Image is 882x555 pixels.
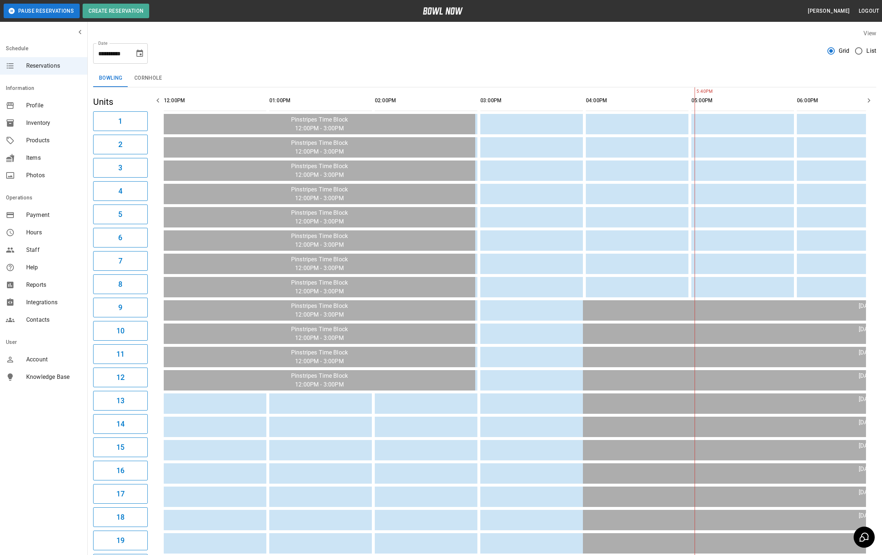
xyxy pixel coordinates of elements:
[26,263,82,272] span: Help
[118,302,122,313] h6: 9
[26,119,82,127] span: Inventory
[116,535,124,546] h6: 19
[26,246,82,254] span: Staff
[93,507,148,527] button: 18
[93,111,148,131] button: 1
[695,88,696,95] span: 5:40PM
[26,298,82,307] span: Integrations
[4,4,80,18] button: Pause Reservations
[93,391,148,411] button: 13
[116,418,124,430] h6: 14
[93,251,148,271] button: 7
[93,321,148,341] button: 10
[375,90,477,111] th: 02:00PM
[118,162,122,174] h6: 3
[118,255,122,267] h6: 7
[116,325,124,337] h6: 10
[26,228,82,237] span: Hours
[93,344,148,364] button: 11
[26,154,82,162] span: Items
[116,511,124,523] h6: 18
[93,414,148,434] button: 14
[26,62,82,70] span: Reservations
[26,281,82,289] span: Reports
[26,316,82,324] span: Contacts
[116,372,124,383] h6: 12
[93,181,148,201] button: 4
[93,437,148,457] button: 15
[93,228,148,247] button: 6
[863,30,876,37] label: View
[116,441,124,453] h6: 15
[269,90,372,111] th: 01:00PM
[118,115,122,127] h6: 1
[128,70,168,87] button: Cornhole
[93,96,148,108] h5: Units
[26,355,82,364] span: Account
[839,47,850,55] span: Grid
[116,465,124,476] h6: 16
[93,274,148,294] button: 8
[26,171,82,180] span: Photos
[26,373,82,381] span: Knowledge Base
[93,205,148,224] button: 5
[26,136,82,145] span: Products
[118,209,122,220] h6: 5
[866,47,876,55] span: List
[116,348,124,360] h6: 11
[116,488,124,500] h6: 17
[93,135,148,154] button: 2
[164,90,266,111] th: 12:00PM
[93,461,148,480] button: 16
[93,298,148,317] button: 9
[118,278,122,290] h6: 8
[116,395,124,407] h6: 13
[423,7,463,15] img: logo
[26,211,82,219] span: Payment
[93,484,148,504] button: 17
[93,70,876,87] div: inventory tabs
[26,101,82,110] span: Profile
[132,46,147,61] button: Choose date, selected date is Sep 16, 2025
[118,185,122,197] h6: 4
[805,4,853,18] button: [PERSON_NAME]
[856,4,882,18] button: Logout
[83,4,149,18] button: Create Reservation
[118,139,122,150] h6: 2
[480,90,583,111] th: 03:00PM
[93,70,128,87] button: Bowling
[93,368,148,387] button: 12
[93,158,148,178] button: 3
[118,232,122,243] h6: 6
[93,531,148,550] button: 19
